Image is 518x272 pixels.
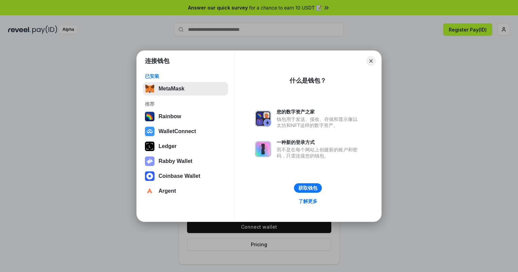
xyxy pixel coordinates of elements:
div: Coinbase Wallet [159,173,200,179]
a: 了解更多 [294,197,321,206]
button: Coinbase Wallet [143,169,228,183]
img: svg+xml,%3Csvg%20width%3D%2228%22%20height%3D%2228%22%20viewBox%3D%220%200%2028%2028%22%20fill%3D... [145,186,154,196]
div: Rabby Wallet [159,158,192,164]
img: svg+xml,%3Csvg%20width%3D%2228%22%20height%3D%2228%22%20viewBox%3D%220%200%2028%2028%22%20fill%3D... [145,127,154,136]
div: 什么是钱包？ [290,77,326,85]
div: 已安装 [145,73,226,79]
img: svg+xml,%3Csvg%20xmlns%3D%22http%3A%2F%2Fwww.w3.org%2F2000%2Fsvg%22%20fill%3D%22none%22%20viewBox... [145,156,154,166]
div: 您的数字资产之家 [277,109,361,115]
div: 获取钱包 [298,185,317,191]
img: svg+xml,%3Csvg%20xmlns%3D%22http%3A%2F%2Fwww.w3.org%2F2000%2Fsvg%22%20fill%3D%22none%22%20viewBox... [255,141,271,157]
div: 推荐 [145,101,226,107]
div: Ledger [159,143,177,149]
button: WalletConnect [143,125,228,138]
div: Argent [159,188,176,194]
button: Ledger [143,140,228,153]
img: svg+xml,%3Csvg%20fill%3D%22none%22%20height%3D%2233%22%20viewBox%3D%220%200%2035%2033%22%20width%... [145,84,154,93]
img: svg+xml,%3Csvg%20width%3D%22120%22%20height%3D%22120%22%20viewBox%3D%220%200%20120%20120%22%20fil... [145,112,154,121]
button: MetaMask [143,82,228,96]
button: Close [366,56,376,66]
button: Rainbow [143,110,228,123]
img: svg+xml,%3Csvg%20xmlns%3D%22http%3A%2F%2Fwww.w3.org%2F2000%2Fsvg%22%20fill%3D%22none%22%20viewBox... [255,110,271,127]
button: Argent [143,184,228,198]
div: 了解更多 [298,198,317,204]
div: 钱包用于发送、接收、存储和显示像以太坊和NFT这样的数字资产。 [277,116,361,128]
img: svg+xml,%3Csvg%20width%3D%2228%22%20height%3D%2228%22%20viewBox%3D%220%200%2028%2028%22%20fill%3D... [145,171,154,181]
div: 一种新的登录方式 [277,139,361,145]
button: Rabby Wallet [143,154,228,168]
div: 而不是在每个网站上创建新的账户和密码，只需连接您的钱包。 [277,147,361,159]
button: 获取钱包 [294,183,322,193]
h1: 连接钱包 [145,57,169,65]
div: WalletConnect [159,128,196,134]
img: svg+xml,%3Csvg%20xmlns%3D%22http%3A%2F%2Fwww.w3.org%2F2000%2Fsvg%22%20width%3D%2228%22%20height%3... [145,142,154,151]
div: MetaMask [159,86,184,92]
div: Rainbow [159,113,181,120]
